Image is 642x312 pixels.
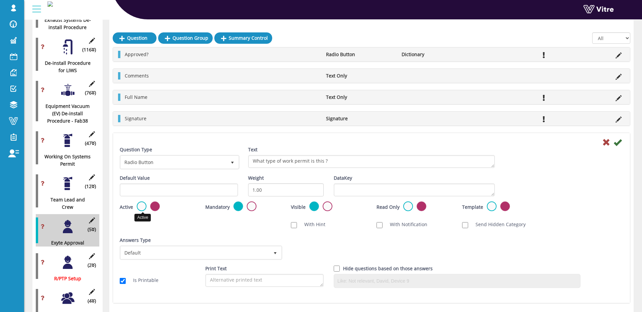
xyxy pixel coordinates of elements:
li: Dictionary [398,51,474,58]
span: Full Name [125,94,147,100]
span: (2 ) [88,262,96,269]
a: Question [113,32,156,44]
label: Mandatory [205,203,230,211]
div: Active [134,214,151,221]
span: (47 ) [85,140,96,147]
input: Hide question based on answer [334,266,340,272]
label: Template [462,203,483,211]
div: Team Lead and Crew [36,196,94,211]
span: Radio Button [121,156,226,168]
label: Hide questions based on those answers [343,265,433,272]
span: select [269,247,281,259]
span: (76 ) [85,89,96,97]
div: Exyte Approval [36,239,94,247]
span: (12 ) [85,183,96,190]
textarea: What type of work permit is this ? [248,155,495,168]
li: Text Only [323,94,398,101]
span: select [226,156,238,168]
li: Text Only [323,72,398,80]
input: With Hint [291,222,297,228]
div: Working On Systems Permit [36,153,94,168]
img: 0e541da2-4db4-4234-aa97-40b6c30eeed2.png [47,1,53,7]
span: Default [121,247,269,259]
label: With Notification [383,221,427,228]
label: Active [120,203,133,211]
a: Summary Control [214,32,272,44]
input: Send Hidden Category [462,222,468,228]
label: Send Hidden Category [469,221,526,228]
label: Weight [248,174,264,182]
span: Approved? [125,51,148,57]
label: Print Text [205,265,227,272]
li: Radio Button [323,51,398,58]
label: Text [248,146,257,153]
span: (4 ) [88,297,96,305]
label: Answers Type [120,237,151,244]
label: Is Printable [126,277,158,284]
div: Exhaust Systems De-install Procedure [36,16,94,31]
label: Read Only [377,203,400,211]
label: DataKey [334,174,352,182]
span: (5 ) [88,226,96,233]
div: R/PTP Setup [36,275,94,282]
li: Signature [323,115,398,122]
div: Equipment Vacuum (EV) De-install Procedure - Fab38 [36,103,94,125]
input: Is Printable [120,278,126,284]
label: Default Value [120,174,150,182]
label: With Hint [298,221,325,228]
div: De-install Procedure for LIWS [36,59,94,74]
span: Comments [125,72,149,79]
label: Question Type [120,146,152,153]
label: Visible [291,203,306,211]
span: (116 ) [82,46,96,53]
a: Question Group [158,32,213,44]
input: With Notification [377,222,383,228]
span: Signature [125,115,146,122]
